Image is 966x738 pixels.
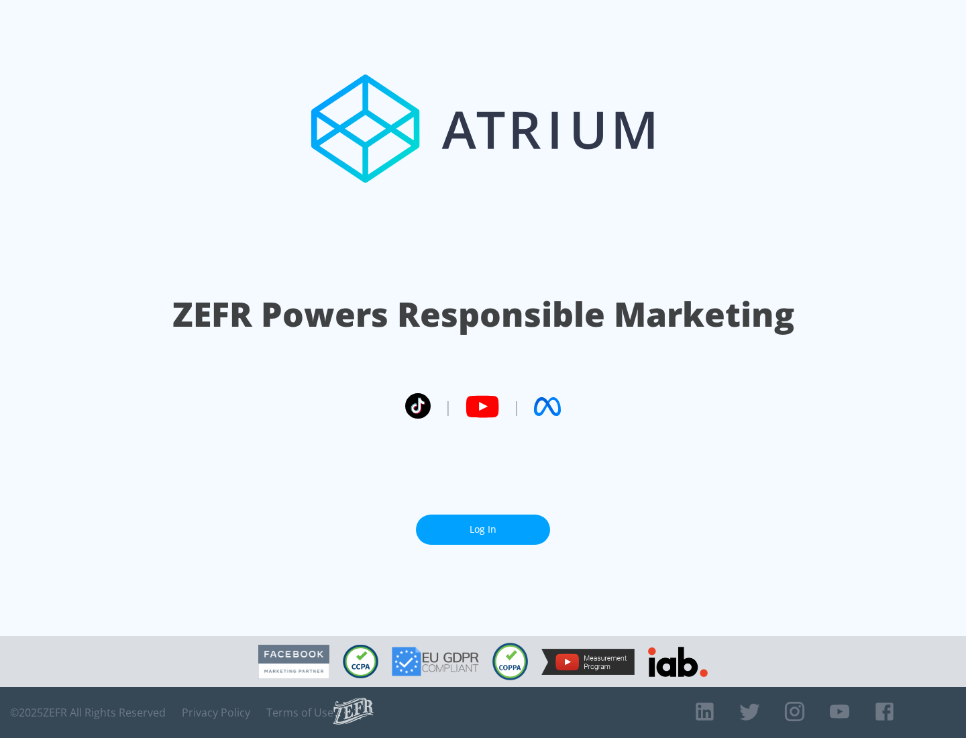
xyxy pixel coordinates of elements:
span: © 2025 ZEFR All Rights Reserved [10,706,166,719]
span: | [513,397,521,417]
img: YouTube Measurement Program [541,649,635,675]
img: Facebook Marketing Partner [258,645,329,679]
span: | [444,397,452,417]
img: GDPR Compliant [392,647,479,676]
a: Log In [416,515,550,545]
h1: ZEFR Powers Responsible Marketing [172,291,794,337]
a: Privacy Policy [182,706,250,719]
img: COPPA Compliant [492,643,528,680]
img: IAB [648,647,708,677]
img: CCPA Compliant [343,645,378,678]
a: Terms of Use [266,706,333,719]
